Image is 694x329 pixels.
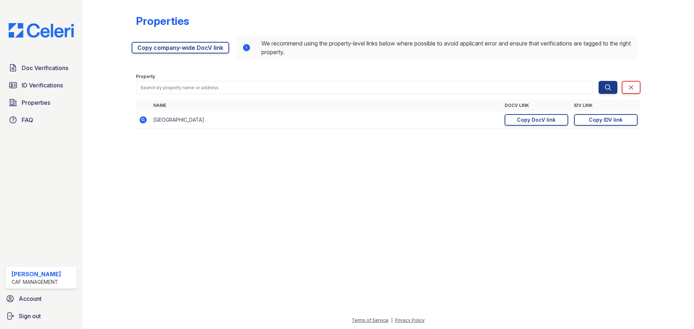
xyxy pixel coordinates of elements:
a: Privacy Policy [395,317,425,323]
a: Doc Verifications [6,61,77,75]
span: Properties [22,98,50,107]
div: Copy DocV link [517,116,556,124]
a: Account [3,291,80,306]
a: Terms of Service [352,317,389,323]
a: Copy IDV link [574,114,638,126]
div: | [391,317,393,323]
div: We recommend using the property-level links below where possible to avoid applicant error and ens... [236,36,638,59]
input: Search by property name or address [136,81,593,94]
label: Property [136,74,155,79]
a: Sign out [3,309,80,323]
a: ID Verifications [6,78,77,92]
div: Copy IDV link [589,116,622,124]
span: ID Verifications [22,81,63,90]
img: CE_Logo_Blue-a8612792a0a2168367f1c8372b55b34899dd931a85d93a1a3d3e32e68fde9ad4.png [3,23,80,38]
span: FAQ [22,116,33,124]
th: IDV Link [571,100,641,111]
td: [GEOGRAPHIC_DATA] [150,111,502,129]
th: DocV Link [502,100,571,111]
span: Doc Verifications [22,64,68,72]
a: FAQ [6,113,77,127]
a: Copy DocV link [505,114,568,126]
div: CAF Management [12,278,61,286]
div: Properties [136,14,189,27]
span: Sign out [19,312,41,320]
span: Account [19,294,42,303]
a: Copy company-wide DocV link [132,42,229,53]
a: Properties [6,95,77,110]
th: Name [150,100,502,111]
div: [PERSON_NAME] [12,270,61,278]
